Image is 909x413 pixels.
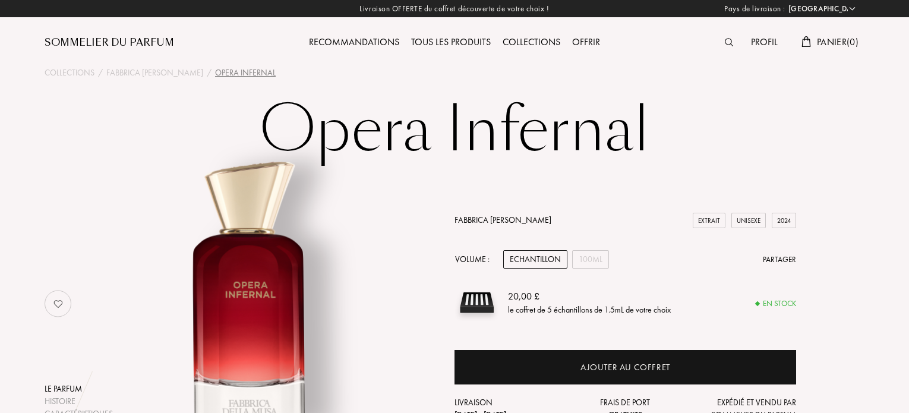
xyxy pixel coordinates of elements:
[497,36,566,48] a: Collections
[508,289,671,304] div: 20,00 £
[497,35,566,51] div: Collections
[45,395,113,408] div: Histoire
[106,67,203,79] a: Fabbrica [PERSON_NAME]
[405,36,497,48] a: Tous les produits
[745,36,784,48] a: Profil
[801,36,811,47] img: cart.svg
[508,304,671,316] div: le coffret de 5 échantillons de 1.5mL de votre choix
[763,254,796,266] div: Partager
[303,36,405,48] a: Recommandations
[503,250,567,269] div: Echantillon
[756,298,796,310] div: En stock
[724,3,785,15] span: Pays de livraison :
[745,35,784,51] div: Profil
[215,67,276,79] div: Opera Infernal
[454,280,499,325] img: sample box
[566,35,606,51] div: Offrir
[580,361,670,374] div: Ajouter au coffret
[693,213,725,229] div: Extrait
[454,215,551,225] a: Fabbrica [PERSON_NAME]
[566,36,606,48] a: Offrir
[725,38,733,46] img: search_icn.svg
[303,35,405,51] div: Recommandations
[454,250,496,269] div: Volume :
[46,292,70,316] img: no_like_p.png
[157,97,752,163] h1: Opera Infernal
[45,67,94,79] a: Collections
[572,250,609,269] div: 100mL
[207,67,212,79] div: /
[98,67,103,79] div: /
[45,383,113,395] div: Le parfum
[45,36,174,50] a: Sommelier du Parfum
[772,213,796,229] div: 2024
[405,35,497,51] div: Tous les produits
[817,36,858,48] span: Panier ( 0 )
[731,213,766,229] div: Unisexe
